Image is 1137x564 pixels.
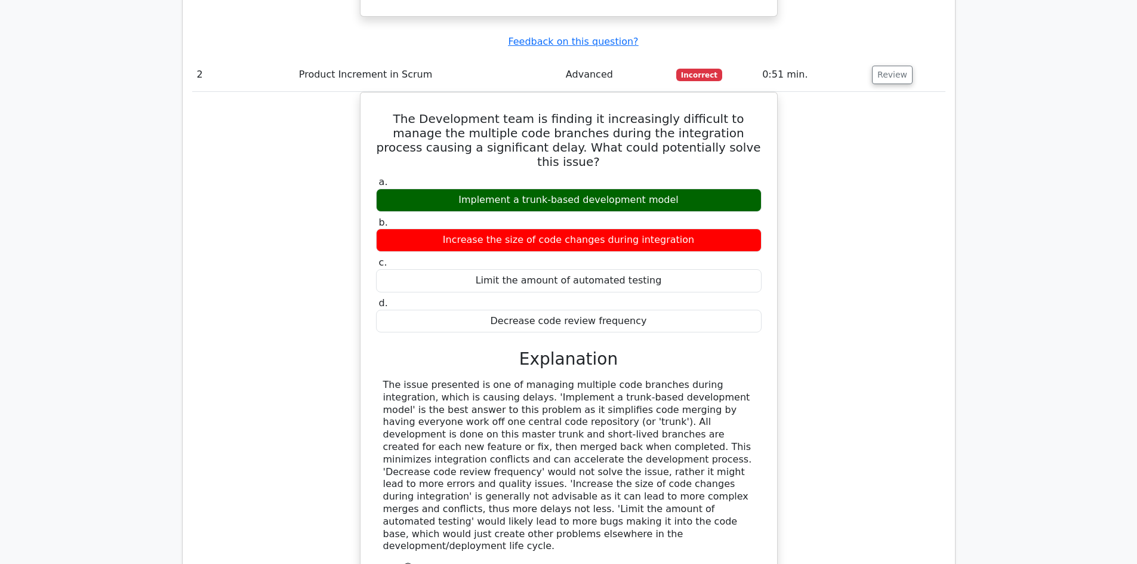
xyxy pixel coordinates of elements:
span: Incorrect [676,69,722,81]
td: 2 [192,58,294,92]
div: Implement a trunk-based development model [376,189,762,212]
span: b. [379,217,388,228]
div: The issue presented is one of managing multiple code branches during integration, which is causin... [383,379,754,553]
div: Decrease code review frequency [376,310,762,333]
a: Feedback on this question? [508,36,638,47]
span: c. [379,257,387,268]
td: Product Increment in Scrum [294,58,561,92]
div: Limit the amount of automated testing [376,269,762,292]
span: d. [379,297,388,309]
span: a. [379,176,388,187]
h5: The Development team is finding it increasingly difficult to manage the multiple code branches du... [375,112,763,169]
button: Review [872,66,913,84]
div: Increase the size of code changes during integration [376,229,762,252]
td: Advanced [561,58,671,92]
h3: Explanation [383,349,754,369]
td: 0:51 min. [757,58,867,92]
